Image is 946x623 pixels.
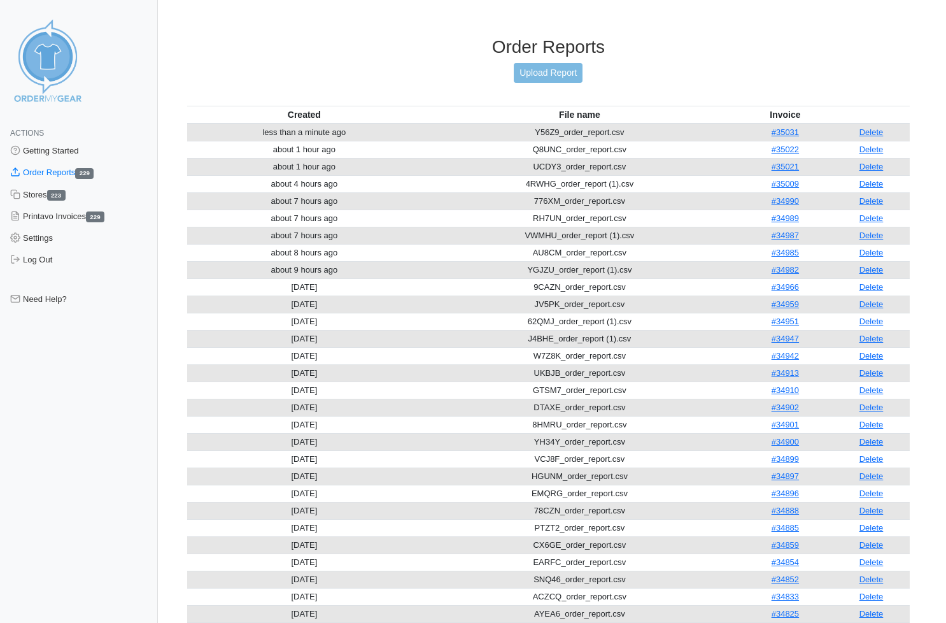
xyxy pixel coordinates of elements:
[187,571,421,588] td: [DATE]
[859,506,884,515] a: Delete
[421,485,738,502] td: EMQRG_order_report.csv
[859,213,884,223] a: Delete
[187,399,421,416] td: [DATE]
[772,506,799,515] a: #34888
[772,351,799,361] a: #34942
[859,471,884,481] a: Delete
[772,557,799,567] a: #34854
[772,282,799,292] a: #34966
[421,141,738,158] td: Q8UNC_order_report.csv
[772,403,799,412] a: #34902
[421,536,738,554] td: CX6GE_order_report.csv
[187,261,421,278] td: about 9 hours ago
[772,368,799,378] a: #34913
[772,609,799,619] a: #34825
[859,454,884,464] a: Delete
[75,168,94,179] span: 229
[187,175,421,192] td: about 4 hours ago
[772,317,799,326] a: #34951
[187,330,421,347] td: [DATE]
[421,364,738,382] td: UKBJB_order_report.csv
[421,450,738,468] td: VCJ8F_order_report.csv
[187,468,421,485] td: [DATE]
[421,124,738,141] td: Y56Z9_order_report.csv
[421,278,738,296] td: 9CAZN_order_report.csv
[421,416,738,433] td: 8HMRU_order_report.csv
[187,364,421,382] td: [DATE]
[421,227,738,244] td: VWMHU_order_report (1).csv
[421,106,738,124] th: File name
[421,313,738,330] td: 62QMJ_order_report (1).csv
[859,162,884,171] a: Delete
[421,433,738,450] td: YH34Y_order_report.csv
[859,609,884,619] a: Delete
[859,231,884,240] a: Delete
[421,382,738,399] td: GTSM7_order_report.csv
[859,523,884,533] a: Delete
[859,557,884,567] a: Delete
[10,129,44,138] span: Actions
[421,468,738,485] td: HGUNM_order_report.csv
[772,248,799,257] a: #34985
[859,575,884,584] a: Delete
[859,489,884,498] a: Delete
[421,296,738,313] td: JV5PK_order_report.csv
[859,127,884,137] a: Delete
[859,351,884,361] a: Delete
[859,385,884,395] a: Delete
[187,141,421,158] td: about 1 hour ago
[859,403,884,412] a: Delete
[772,145,799,154] a: #35022
[187,588,421,605] td: [DATE]
[86,211,104,222] span: 229
[187,210,421,227] td: about 7 hours ago
[859,196,884,206] a: Delete
[187,382,421,399] td: [DATE]
[187,313,421,330] td: [DATE]
[772,162,799,171] a: #35021
[187,192,421,210] td: about 7 hours ago
[187,433,421,450] td: [DATE]
[187,278,421,296] td: [DATE]
[421,330,738,347] td: J4BHE_order_report (1).csv
[772,592,799,601] a: #34833
[859,179,884,189] a: Delete
[859,145,884,154] a: Delete
[187,124,421,141] td: less than a minute ago
[187,347,421,364] td: [DATE]
[421,175,738,192] td: 4RWHG_order_report (1).csv
[859,299,884,309] a: Delete
[187,450,421,468] td: [DATE]
[859,248,884,257] a: Delete
[772,420,799,429] a: #34901
[421,347,738,364] td: W7Z8K_order_report.csv
[47,190,66,201] span: 223
[421,244,738,261] td: AU8CM_order_report.csv
[772,489,799,498] a: #34896
[772,196,799,206] a: #34990
[772,179,799,189] a: #35009
[421,554,738,571] td: EARFC_order_report.csv
[772,540,799,550] a: #34859
[772,385,799,395] a: #34910
[772,299,799,309] a: #34959
[421,158,738,175] td: UCDY3_order_report.csv
[772,213,799,223] a: #34989
[772,231,799,240] a: #34987
[859,317,884,326] a: Delete
[187,36,910,58] h3: Order Reports
[514,63,582,83] a: Upload Report
[859,368,884,378] a: Delete
[859,282,884,292] a: Delete
[859,334,884,343] a: Delete
[187,227,421,244] td: about 7 hours ago
[421,210,738,227] td: RH7UN_order_report.csv
[421,605,738,622] td: AYEA6_order_report.csv
[859,265,884,275] a: Delete
[421,399,738,416] td: DTAXE_order_report.csv
[772,437,799,447] a: #34900
[187,605,421,622] td: [DATE]
[187,536,421,554] td: [DATE]
[187,296,421,313] td: [DATE]
[772,471,799,481] a: #34897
